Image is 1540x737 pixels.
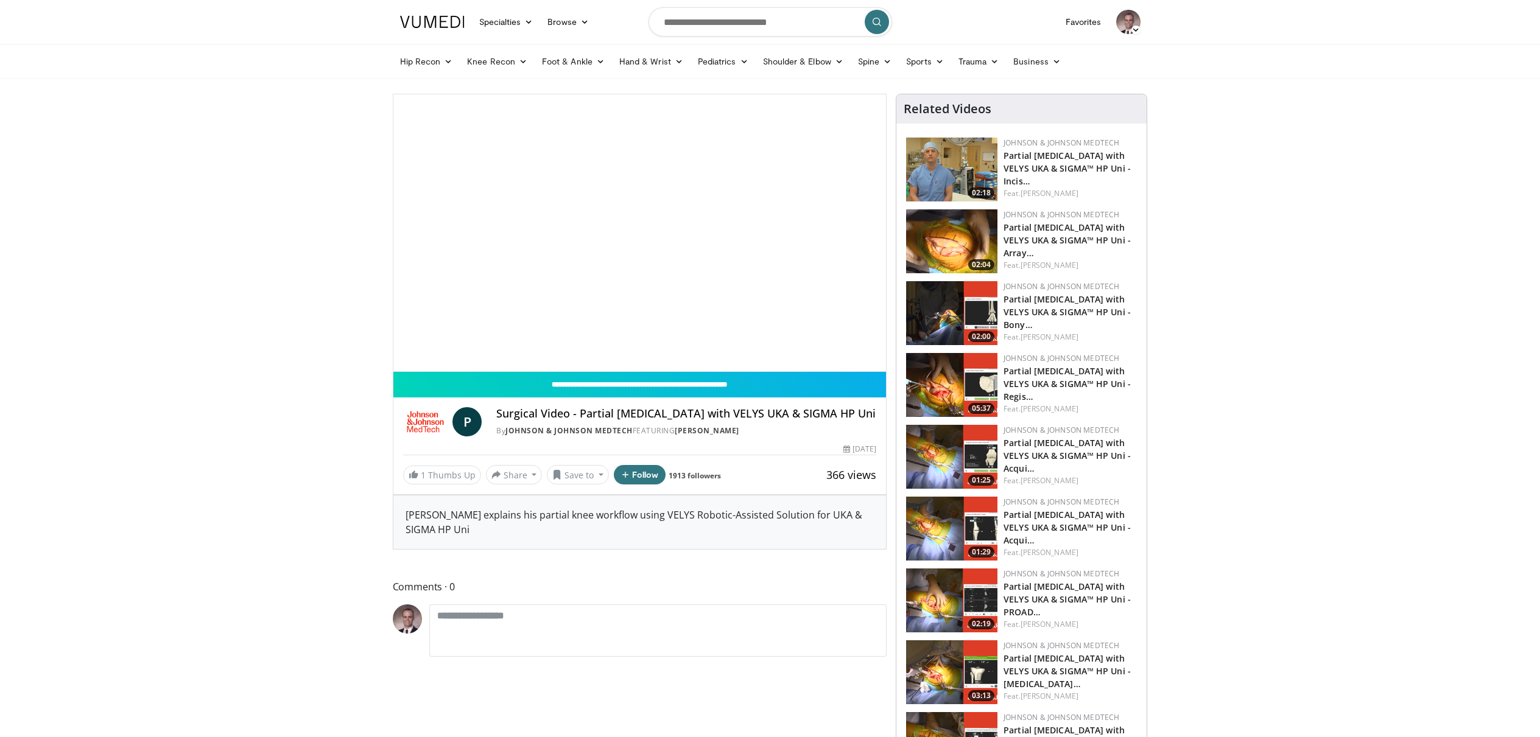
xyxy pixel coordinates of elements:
[614,465,666,484] button: Follow
[968,403,994,414] span: 05:37
[393,579,887,595] span: Comments 0
[906,425,997,489] a: 01:25
[951,49,1007,74] a: Trauma
[1004,281,1119,292] a: Johnson & Johnson MedTech
[535,49,612,74] a: Foot & Ankle
[452,407,482,436] a: P
[1021,619,1078,629] a: [PERSON_NAME]
[496,425,876,436] div: By FEATURING
[675,425,739,436] a: [PERSON_NAME]
[547,465,609,484] button: Save to
[906,568,997,632] img: 24f85217-e9a2-4ad7-b6cc-807e6ea433f3.png.150x105_q85_crop-smart_upscale.png
[505,425,633,436] a: Johnson & Johnson MedTech
[486,465,543,484] button: Share
[1021,260,1078,270] a: [PERSON_NAME]
[1004,188,1137,199] div: Feat.
[1116,10,1141,34] img: Avatar
[403,407,448,436] img: Johnson & Johnson MedTech
[612,49,691,74] a: Hand & Wrist
[393,495,887,549] div: [PERSON_NAME] explains his partial knee workflow using VELYS Robotic-Assisted Solution for UKA & ...
[1004,712,1119,722] a: Johnson & Johnson MedTech
[843,444,876,455] div: [DATE]
[756,49,851,74] a: Shoulder & Elbow
[1004,568,1119,579] a: Johnson & Johnson MedTech
[1004,547,1137,558] div: Feat.
[1004,209,1119,220] a: Johnson & Johnson MedTech
[649,7,892,37] input: Search topics, interventions
[393,49,460,74] a: Hip Recon
[669,470,721,481] a: 1913 followers
[1004,365,1131,402] a: Partial [MEDICAL_DATA] with VELYS UKA & SIGMA™ HP Uni - Regis…
[968,187,994,198] span: 02:18
[1004,437,1131,474] a: Partial [MEDICAL_DATA] with VELYS UKA & SIGMA™ HP Uni - Acqui…
[906,353,997,417] img: a774e0b8-2510-427c-a800-81b67bfb6776.png.150x105_q85_crop-smart_upscale.png
[1004,260,1137,271] div: Feat.
[1004,138,1119,148] a: Johnson & Johnson MedTech
[1004,425,1119,435] a: Johnson & Johnson MedTech
[1004,403,1137,414] div: Feat.
[496,407,876,421] h4: Surgical Video - Partial [MEDICAL_DATA] with VELYS UKA & SIGMA HP Uni
[968,331,994,342] span: 02:00
[906,640,997,704] img: fca33e5d-2676-4c0d-8432-0e27cf4af401.png.150x105_q85_crop-smart_upscale.png
[906,138,997,201] a: 02:18
[1004,619,1137,630] div: Feat.
[1004,475,1137,486] div: Feat.
[472,10,541,34] a: Specialties
[968,690,994,701] span: 03:13
[906,640,997,704] a: 03:13
[460,49,535,74] a: Knee Recon
[1004,691,1137,702] div: Feat.
[1004,353,1119,363] a: Johnson & Johnson MedTech
[1058,10,1109,34] a: Favorites
[906,425,997,489] img: e08a7d39-3b34-4ac3-abe8-53cc16b57bb7.png.150x105_q85_crop-smart_upscale.png
[1021,403,1078,414] a: [PERSON_NAME]
[1021,547,1078,557] a: [PERSON_NAME]
[1004,332,1137,343] div: Feat.
[421,469,426,481] span: 1
[904,102,991,116] h4: Related Videos
[906,497,997,561] a: 01:29
[393,604,422,634] img: Avatar
[393,94,887,372] video-js: Video Player
[540,10,596,34] a: Browse
[906,568,997,632] a: 02:19
[1021,332,1078,342] a: [PERSON_NAME]
[1006,49,1068,74] a: Business
[1004,652,1131,690] a: Partial [MEDICAL_DATA] with VELYS UKA & SIGMA™ HP Uni - [MEDICAL_DATA]…
[906,281,997,345] a: 02:00
[906,497,997,561] img: dd3a4334-c556-4f04-972a-bd0a847124c3.png.150x105_q85_crop-smart_upscale.png
[1021,691,1078,701] a: [PERSON_NAME]
[1021,475,1078,486] a: [PERSON_NAME]
[968,475,994,486] span: 01:25
[400,16,465,28] img: VuMedi Logo
[851,49,899,74] a: Spine
[968,547,994,557] span: 01:29
[1004,640,1119,651] a: Johnson & Johnson MedTech
[826,467,876,482] span: 366 views
[1004,222,1131,259] a: Partial [MEDICAL_DATA] with VELYS UKA & SIGMA™ HP Uni - Array…
[906,209,997,273] a: 02:04
[906,353,997,417] a: 05:37
[1004,509,1131,546] a: Partial [MEDICAL_DATA] with VELYS UKA & SIGMA™ HP Uni - Acqui…
[906,281,997,345] img: 10880183-925c-4d1d-aa73-511a6d8478f5.png.150x105_q85_crop-smart_upscale.png
[899,49,951,74] a: Sports
[968,259,994,270] span: 02:04
[906,138,997,201] img: 54cbb26e-ac4b-4a39-a481-95817778ae11.png.150x105_q85_crop-smart_upscale.png
[968,618,994,629] span: 02:19
[906,209,997,273] img: de91269e-dc9f-44d3-9315-4c54a60fc0f6.png.150x105_q85_crop-smart_upscale.png
[403,466,481,484] a: 1 Thumbs Up
[1004,497,1119,507] a: Johnson & Johnson MedTech
[1021,188,1078,198] a: [PERSON_NAME]
[691,49,756,74] a: Pediatrics
[1004,150,1131,187] a: Partial [MEDICAL_DATA] with VELYS UKA & SIGMA™ HP Uni - Incis…
[1004,581,1131,618] a: Partial [MEDICAL_DATA] with VELYS UKA & SIGMA™ HP Uni - PROAD…
[1004,293,1131,330] a: Partial [MEDICAL_DATA] with VELYS UKA & SIGMA™ HP Uni - Bony…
